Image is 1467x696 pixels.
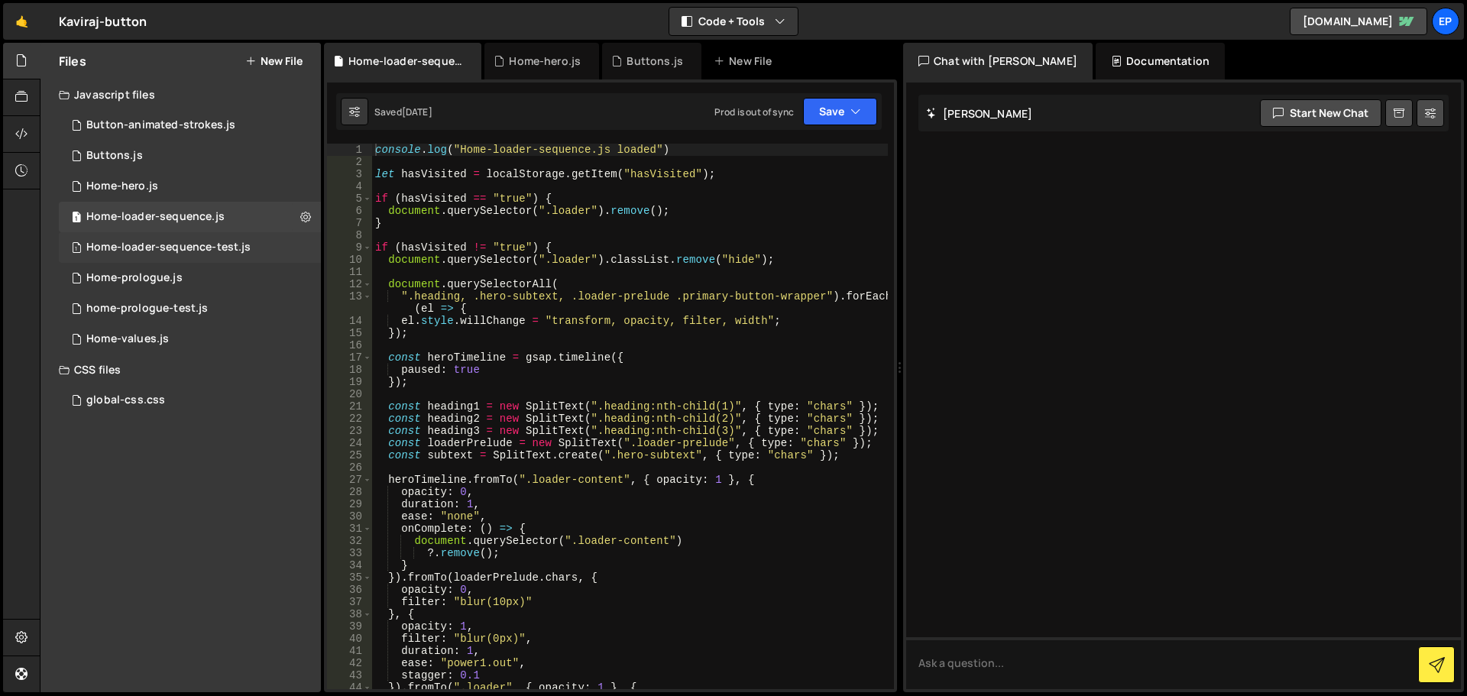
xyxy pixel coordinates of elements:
[245,55,303,67] button: New File
[327,559,372,571] div: 34
[327,168,372,180] div: 3
[86,180,158,193] div: Home-hero.js
[402,105,432,118] div: [DATE]
[59,232,321,263] div: 16061/44088.js
[327,217,372,229] div: 7
[86,149,143,163] div: Buttons.js
[1290,8,1427,35] a: [DOMAIN_NAME]
[327,156,372,168] div: 2
[327,193,372,205] div: 5
[327,425,372,437] div: 23
[327,376,372,388] div: 19
[327,144,372,156] div: 1
[327,596,372,608] div: 37
[59,263,321,293] div: 16061/43249.js
[327,327,372,339] div: 15
[327,584,372,596] div: 36
[40,354,321,385] div: CSS files
[327,645,372,657] div: 41
[327,229,372,241] div: 8
[327,400,372,413] div: 21
[348,53,463,69] div: Home-loader-sequence.js
[86,393,165,407] div: global-css.css
[1432,8,1459,35] a: Ep
[86,118,235,132] div: Button-animated-strokes.js
[669,8,798,35] button: Code + Tools
[327,535,372,547] div: 32
[327,413,372,425] div: 22
[327,669,372,681] div: 43
[1260,99,1381,127] button: Start new chat
[327,205,372,217] div: 6
[72,212,81,225] span: 1
[327,608,372,620] div: 38
[327,364,372,376] div: 18
[59,110,321,141] div: 16061/43947.js
[327,523,372,535] div: 31
[327,290,372,315] div: 13
[327,449,372,461] div: 25
[86,332,169,346] div: Home-values.js
[327,498,372,510] div: 29
[86,271,183,285] div: Home-prologue.js
[509,53,581,69] div: Home-hero.js
[327,278,372,290] div: 12
[327,266,372,278] div: 11
[72,243,81,255] span: 1
[327,351,372,364] div: 17
[86,241,251,254] div: Home-loader-sequence-test.js
[327,657,372,669] div: 42
[3,3,40,40] a: 🤙
[327,486,372,498] div: 28
[327,620,372,633] div: 39
[714,105,794,118] div: Prod is out of sync
[59,12,147,31] div: Kaviraj-button
[59,53,86,70] h2: Files
[926,106,1032,121] h2: [PERSON_NAME]
[327,388,372,400] div: 20
[803,98,877,125] button: Save
[40,79,321,110] div: Javascript files
[714,53,778,69] div: New File
[59,293,321,324] div: 16061/44087.js
[86,210,225,224] div: Home-loader-sequence.js
[627,53,683,69] div: Buttons.js
[327,461,372,474] div: 26
[86,302,208,316] div: home-prologue-test.js
[59,171,321,202] div: 16061/43948.js
[327,474,372,486] div: 27
[327,241,372,254] div: 9
[59,324,321,354] div: 16061/43950.js
[327,633,372,645] div: 40
[327,437,372,449] div: 24
[374,105,432,118] div: Saved
[59,385,321,416] div: 16061/43261.css
[59,202,321,232] div: 16061/43594.js
[327,547,372,559] div: 33
[327,681,372,694] div: 44
[1096,43,1225,79] div: Documentation
[327,510,372,523] div: 30
[327,180,372,193] div: 4
[327,571,372,584] div: 35
[59,141,321,171] div: 16061/43050.js
[327,315,372,327] div: 14
[903,43,1093,79] div: Chat with [PERSON_NAME]
[327,339,372,351] div: 16
[327,254,372,266] div: 10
